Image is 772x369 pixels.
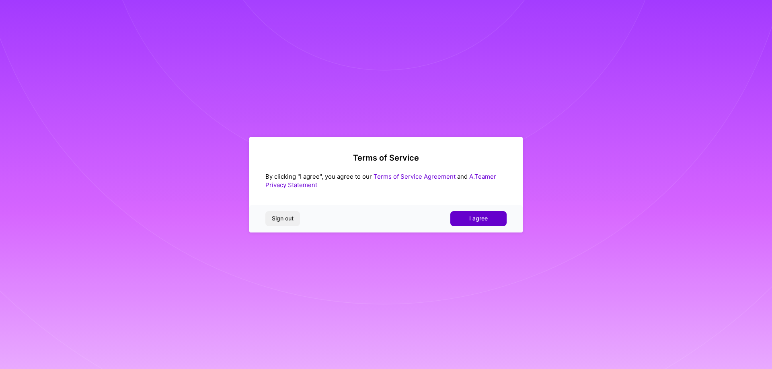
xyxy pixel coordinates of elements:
h2: Terms of Service [265,153,507,163]
button: Sign out [265,211,300,226]
a: Terms of Service Agreement [374,173,456,180]
span: I agree [469,214,488,222]
div: By clicking "I agree", you agree to our and [265,172,507,189]
span: Sign out [272,214,294,222]
button: I agree [450,211,507,226]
